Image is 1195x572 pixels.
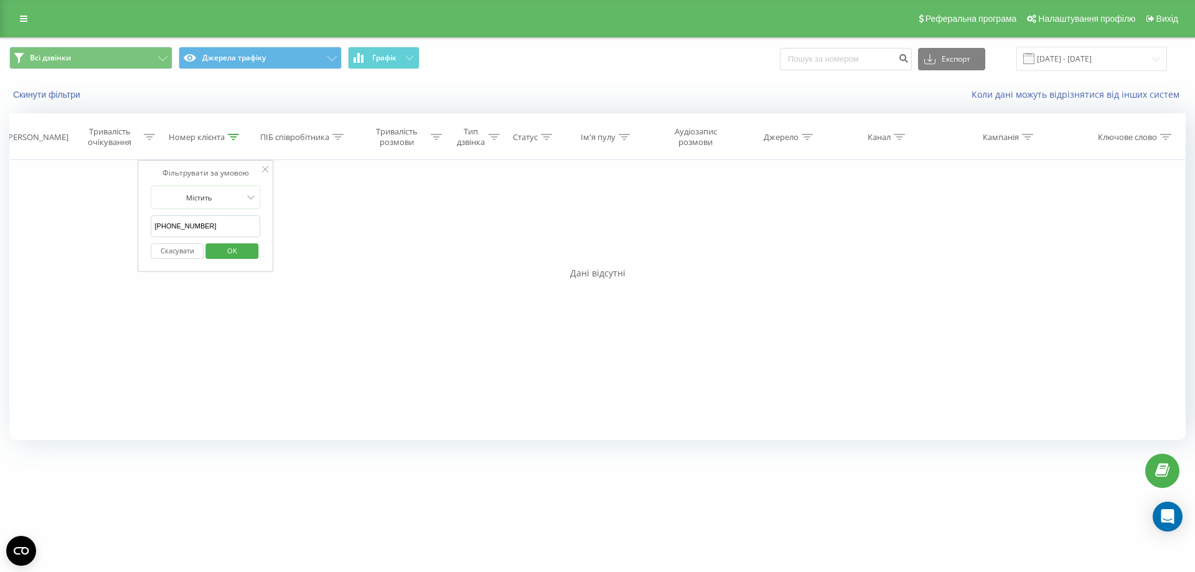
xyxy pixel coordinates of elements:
span: Графік [372,54,396,62]
button: OK [205,243,258,259]
span: Всі дзвінки [30,53,71,63]
div: ПІБ співробітника [260,132,329,143]
a: Коли дані можуть відрізнятися вiд інших систем [972,88,1186,100]
button: Експорт [918,48,985,70]
span: OK [215,241,250,260]
input: Пошук за номером [780,48,912,70]
div: Джерело [764,132,799,143]
div: Фільтрувати за умовою [151,167,261,179]
div: Канал [868,132,891,143]
input: Введіть значення [151,215,261,237]
button: Графік [348,47,419,69]
button: Скинути фільтри [9,89,87,100]
div: Тип дзвінка [456,126,485,148]
div: Аудіозапис розмови [659,126,732,148]
div: Статус [513,132,538,143]
div: Кампанія [983,132,1019,143]
button: Джерела трафіку [179,47,342,69]
div: Open Intercom Messenger [1153,502,1183,532]
div: Ключове слово [1098,132,1157,143]
button: Скасувати [151,243,204,259]
div: Дані відсутні [9,267,1186,279]
button: Open CMP widget [6,536,36,566]
div: Тривалість розмови [365,126,428,148]
span: Налаштування профілю [1038,14,1135,24]
div: [PERSON_NAME] [6,132,68,143]
button: Всі дзвінки [9,47,172,69]
div: Номер клієнта [169,132,225,143]
span: Реферальна програма [926,14,1017,24]
span: Вихід [1156,14,1178,24]
div: Тривалість очікування [79,126,141,148]
div: Ім'я пулу [581,132,616,143]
